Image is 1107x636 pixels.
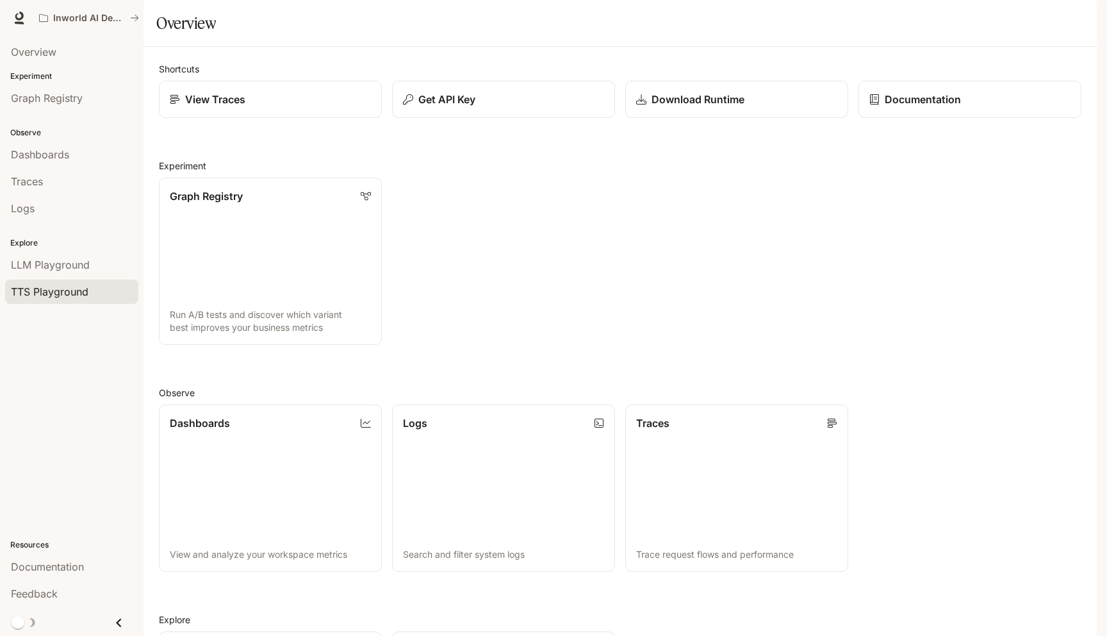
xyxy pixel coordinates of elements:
h2: Observe [159,386,1081,399]
p: Get API Key [418,92,475,107]
p: Search and filter system logs [403,548,604,561]
p: Graph Registry [170,188,243,204]
p: Trace request flows and performance [636,548,837,561]
a: View Traces [159,81,382,118]
h2: Shortcuts [159,62,1081,76]
h1: Overview [156,10,216,36]
p: View and analyze your workspace metrics [170,548,371,561]
a: Documentation [858,81,1081,118]
a: TracesTrace request flows and performance [625,405,848,572]
p: View Traces [185,92,245,107]
p: Dashboards [170,415,230,431]
button: Get API Key [392,81,615,118]
h2: Explore [159,613,1081,626]
p: Download Runtime [652,92,744,107]
a: LogsSearch and filter system logs [392,405,615,572]
p: Inworld AI Demos [53,13,125,24]
button: All workspaces [33,5,145,31]
h2: Experiment [159,159,1081,172]
p: Logs [403,415,427,431]
p: Traces [636,415,669,431]
p: Documentation [885,92,961,107]
a: Graph RegistryRun A/B tests and discover which variant best improves your business metrics [159,178,382,345]
a: DashboardsView and analyze your workspace metrics [159,405,382,572]
p: Run A/B tests and discover which variant best improves your business metrics [170,308,371,334]
a: Download Runtime [625,81,848,118]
